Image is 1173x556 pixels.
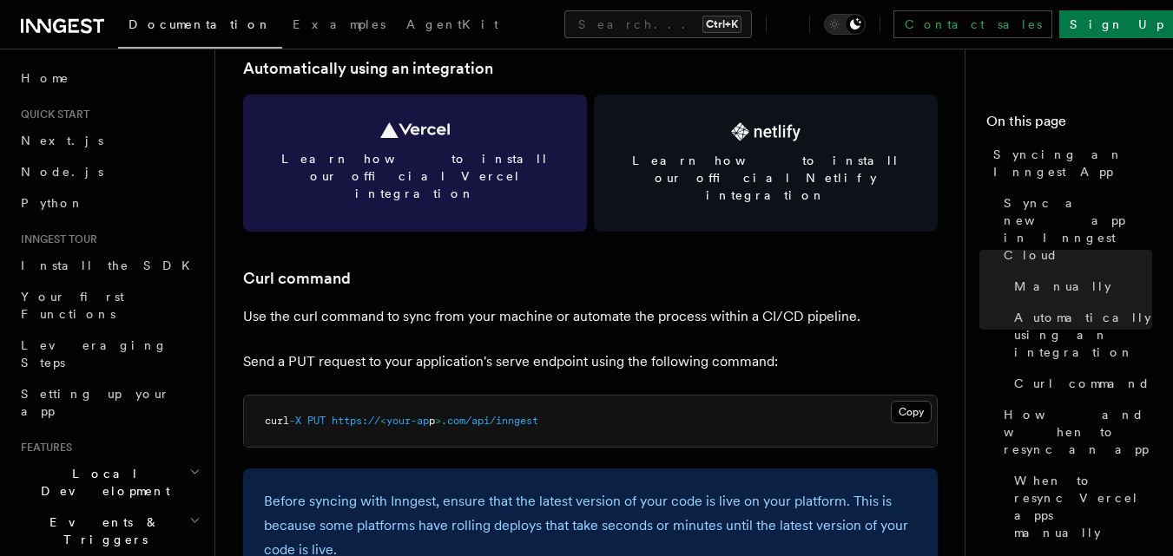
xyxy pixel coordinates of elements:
a: Contact sales [893,10,1052,38]
button: Copy [891,401,932,423]
span: < [380,415,386,427]
span: Automatically using an integration [1014,309,1152,361]
a: Python [14,187,204,219]
a: AgentKit [396,5,509,47]
button: Search...Ctrl+K [564,10,752,38]
span: .com/api/inngest [441,415,538,427]
a: Node.js [14,156,204,187]
span: Install the SDK [21,258,201,272]
button: Local Development [14,458,204,507]
p: Send a PUT request to your application's serve endpoint using the following command: [243,350,938,374]
a: Examples [282,5,396,47]
a: How and when to resync an app [997,399,1152,465]
a: Automatically using an integration [1007,302,1152,368]
span: https:// [332,415,380,427]
span: Your first Functions [21,290,124,321]
a: Setting up your app [14,378,204,427]
span: Syncing an Inngest App [993,146,1152,180]
span: Setting up your app [21,387,170,418]
a: Home [14,62,204,94]
span: > [435,415,441,427]
span: Node.js [21,165,103,179]
span: AgentKit [406,17,498,31]
kbd: Ctrl+K [702,16,741,33]
span: Features [14,441,72,455]
a: Documentation [118,5,282,49]
span: Examples [293,17,386,31]
span: Quick start [14,108,89,121]
a: Learn how to install our official Netlify integration [594,95,938,232]
span: Learn how to install our official Netlify integration [615,152,917,204]
span: Local Development [14,465,189,500]
a: When to resync Vercel apps manually [1007,465,1152,548]
button: Toggle dark mode [824,14,866,35]
a: Curl command [1007,368,1152,399]
span: your-ap [386,415,429,427]
span: Inngest tour [14,232,97,246]
a: Learn how to install our official Vercel integration [243,95,587,232]
a: Install the SDK [14,250,204,281]
span: Curl command [1014,375,1150,392]
a: Automatically using an integration [243,56,493,81]
a: Next.js [14,125,204,156]
span: Sync a new app in Inngest Cloud [1004,194,1152,264]
a: Your first Functions [14,281,204,330]
span: Events & Triggers [14,513,189,548]
span: PUT [307,415,326,427]
a: Leveraging Steps [14,330,204,378]
span: -X [289,415,301,427]
span: Learn how to install our official Vercel integration [264,150,566,202]
span: Next.js [21,134,103,147]
a: Syncing an Inngest App [986,139,1152,187]
a: Curl command [243,266,351,291]
a: Sync a new app in Inngest Cloud [997,187,1152,271]
span: Manually [1014,278,1111,295]
span: Python [21,196,84,210]
span: Documentation [129,17,272,31]
button: Events & Triggers [14,507,204,555]
span: Home [21,69,69,87]
span: curl [265,415,289,427]
span: How and when to resync an app [1004,406,1152,458]
a: Manually [1007,271,1152,302]
span: When to resync Vercel apps manually [1014,472,1152,541]
h4: On this page [986,111,1152,139]
span: Leveraging Steps [21,338,168,370]
span: p [429,415,435,427]
p: Use the curl command to sync from your machine or automate the process within a CI/CD pipeline. [243,304,938,329]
